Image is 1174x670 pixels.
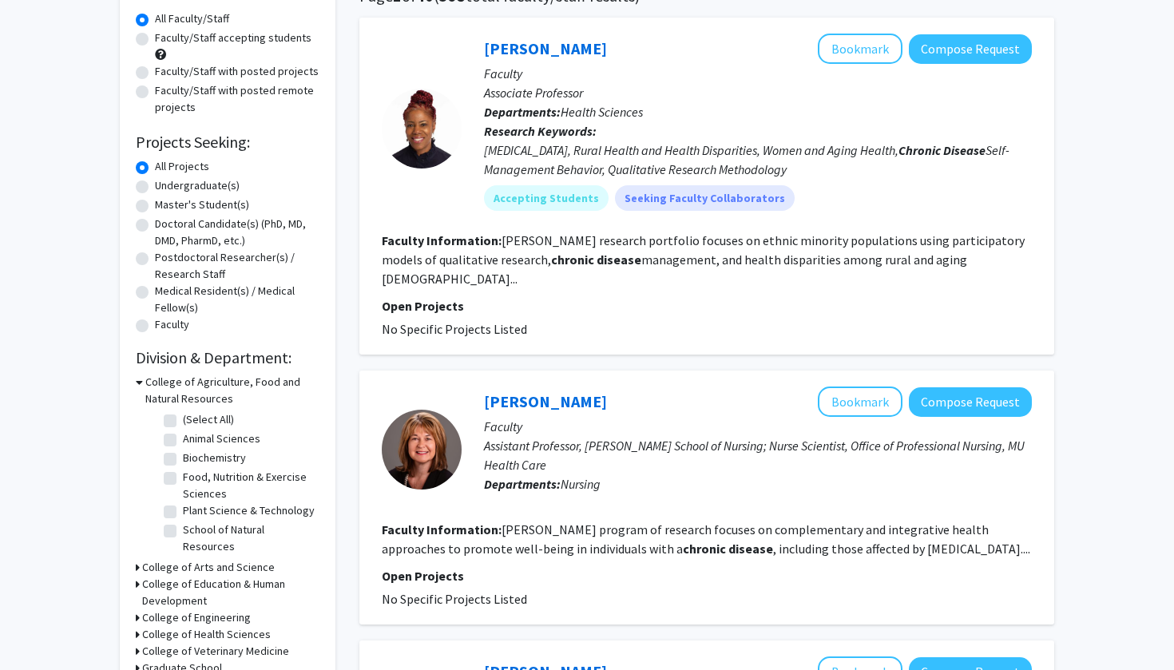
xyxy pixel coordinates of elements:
label: Animal Sciences [183,430,260,447]
p: Open Projects [382,296,1032,315]
a: [PERSON_NAME] [484,391,607,411]
label: Faculty/Staff with posted remote projects [155,82,319,116]
div: [MEDICAL_DATA], Rural Health and Health Disparities, Women and Aging Health, Self-Management Beha... [484,141,1032,179]
span: No Specific Projects Listed [382,591,527,607]
label: Medical Resident(s) / Medical Fellow(s) [155,283,319,316]
button: Add Jennifer Hulett to Bookmarks [818,387,902,417]
label: School of Natural Resources [183,521,315,555]
b: Research Keywords: [484,123,597,139]
b: Departments: [484,104,561,120]
label: Plant Science & Technology [183,502,315,519]
mat-chip: Seeking Faculty Collaborators [615,185,795,211]
span: Health Sciences [561,104,643,120]
iframe: Chat [12,598,68,658]
b: chronic [551,252,594,268]
p: Open Projects [382,566,1032,585]
mat-chip: Accepting Students [484,185,609,211]
a: [PERSON_NAME] [484,38,607,58]
b: Faculty Information: [382,521,502,537]
h2: Projects Seeking: [136,133,319,152]
h3: College of Education & Human Development [142,576,319,609]
h3: College of Arts and Science [142,559,275,576]
button: Compose Request to Jennifer Hulett [909,387,1032,417]
h3: College of Engineering [142,609,251,626]
fg-read-more: [PERSON_NAME] research portfolio focuses on ethnic minority populations using participatory model... [382,232,1025,287]
label: Faculty [155,316,189,333]
button: Add Idethia Shevon Harvey to Bookmarks [818,34,902,64]
h3: College of Health Sciences [142,626,271,643]
p: Associate Professor [484,83,1032,102]
label: All Projects [155,158,209,175]
label: Faculty/Staff with posted projects [155,63,319,80]
label: (Select All) [183,411,234,428]
label: Biochemistry [183,450,246,466]
h3: College of Agriculture, Food and Natural Resources [145,374,319,407]
span: No Specific Projects Listed [382,321,527,337]
fg-read-more: [PERSON_NAME] program of research focuses on complementary and integrative health approaches to p... [382,521,1030,557]
b: disease [597,252,641,268]
b: chronic [683,541,726,557]
h3: College of Veterinary Medicine [142,643,289,660]
b: Faculty Information: [382,232,502,248]
b: Disease [943,142,986,158]
label: Undergraduate(s) [155,177,240,194]
label: Master's Student(s) [155,196,249,213]
h2: Division & Department: [136,348,319,367]
label: Food, Nutrition & Exercise Sciences [183,469,315,502]
button: Compose Request to Idethia Shevon Harvey [909,34,1032,64]
p: Faculty [484,417,1032,436]
b: Chronic [898,142,941,158]
label: Faculty/Staff accepting students [155,30,311,46]
label: Doctoral Candidate(s) (PhD, MD, DMD, PharmD, etc.) [155,216,319,249]
p: Assistant Professor, [PERSON_NAME] School of Nursing; Nurse Scientist, Office of Professional Nur... [484,436,1032,474]
b: disease [728,541,773,557]
label: All Faculty/Staff [155,10,229,27]
span: Nursing [561,476,601,492]
p: Faculty [484,64,1032,83]
b: Departments: [484,476,561,492]
label: Postdoctoral Researcher(s) / Research Staff [155,249,319,283]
